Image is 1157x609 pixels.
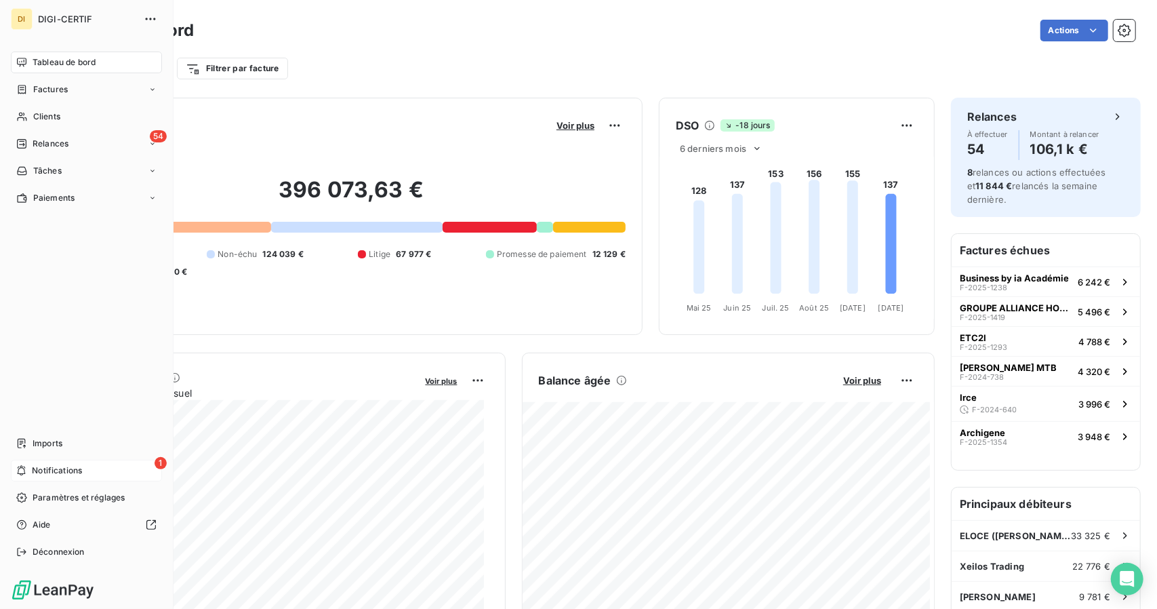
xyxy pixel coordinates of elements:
[1078,336,1110,347] span: 4 788 €
[396,248,431,260] span: 67 977 €
[369,248,390,260] span: Litige
[960,373,1004,381] span: F-2024-738
[11,514,162,536] a: Aide
[1030,138,1099,160] h4: 106,1 k €
[77,176,626,217] h2: 396 073,63 €
[33,546,85,558] span: Déconnexion
[33,56,96,68] span: Tableau de bord
[33,437,62,450] span: Imports
[952,356,1140,386] button: [PERSON_NAME] MTBF-2024-7384 320 €
[960,283,1007,292] span: F-2025-1238
[218,248,257,260] span: Non-échu
[1071,530,1110,541] span: 33 325 €
[11,579,95,601] img: Logo LeanPay
[960,392,977,403] span: Irce
[38,14,136,24] span: DIGI-CERTIF
[680,143,746,154] span: 6 derniers mois
[1040,20,1108,41] button: Actions
[952,234,1140,267] h6: Factures échues
[960,302,1072,313] span: GROUPE ALLIANCE HOLDING
[960,332,986,343] span: ETC2I
[960,362,1057,373] span: [PERSON_NAME] MTB
[33,192,75,204] span: Paiements
[960,530,1071,541] span: ELOCE ([PERSON_NAME] Learning)
[676,117,699,134] h6: DSO
[840,303,866,313] tspan: [DATE]
[960,427,1005,438] span: Archigene
[150,130,167,142] span: 54
[33,492,125,504] span: Paramètres et réglages
[263,248,304,260] span: 124 039 €
[11,8,33,30] div: DI
[960,343,1007,351] span: F-2025-1293
[967,109,1017,125] h6: Relances
[1078,366,1110,377] span: 4 320 €
[723,303,751,313] tspan: Juin 25
[952,488,1140,520] h6: Principaux débiteurs
[960,313,1005,321] span: F-2025-1419
[497,248,587,260] span: Promesse de paiement
[967,167,973,178] span: 8
[687,303,712,313] tspan: Mai 25
[32,465,82,477] span: Notifications
[975,180,1012,191] span: 11 844 €
[556,120,594,131] span: Voir plus
[960,438,1007,446] span: F-2025-1354
[763,303,790,313] tspan: Juil. 25
[967,138,1008,160] h4: 54
[843,375,881,386] span: Voir plus
[33,165,62,177] span: Tâches
[426,376,458,386] span: Voir plus
[972,406,1017,414] span: F-2024-640
[77,386,416,400] span: Chiffre d'affaires mensuel
[1078,307,1110,317] span: 5 496 €
[1078,431,1110,442] span: 3 948 €
[952,386,1140,421] button: IrceF-2024-6403 996 €
[878,303,904,313] tspan: [DATE]
[33,519,51,531] span: Aide
[967,167,1106,205] span: relances ou actions effectuées et relancés la semaine dernière.
[952,421,1140,451] button: ArchigeneF-2025-13543 948 €
[1111,563,1143,595] div: Open Intercom Messenger
[967,130,1008,138] span: À effectuer
[155,457,167,469] span: 1
[720,119,774,132] span: -18 jours
[1072,561,1110,572] span: 22 776 €
[1030,130,1099,138] span: Montant à relancer
[177,58,288,79] button: Filtrer par facture
[799,303,829,313] tspan: Août 25
[1079,591,1110,602] span: 9 781 €
[1078,277,1110,288] span: 6 242 €
[1078,399,1110,410] span: 3 996 €
[422,374,462,387] button: Voir plus
[33,83,68,96] span: Factures
[952,267,1140,296] button: Business by ia AcadémieF-2025-12386 242 €
[952,326,1140,356] button: ETC2IF-2025-12934 788 €
[960,561,1024,572] span: Xeilos Trading
[960,591,1036,602] span: [PERSON_NAME]
[952,296,1140,326] button: GROUPE ALLIANCE HOLDINGF-2025-14195 496 €
[592,248,626,260] span: 12 129 €
[33,138,68,150] span: Relances
[33,111,60,123] span: Clients
[552,119,598,132] button: Voir plus
[960,273,1069,283] span: Business by ia Académie
[839,374,885,387] button: Voir plus
[539,372,611,389] h6: Balance âgée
